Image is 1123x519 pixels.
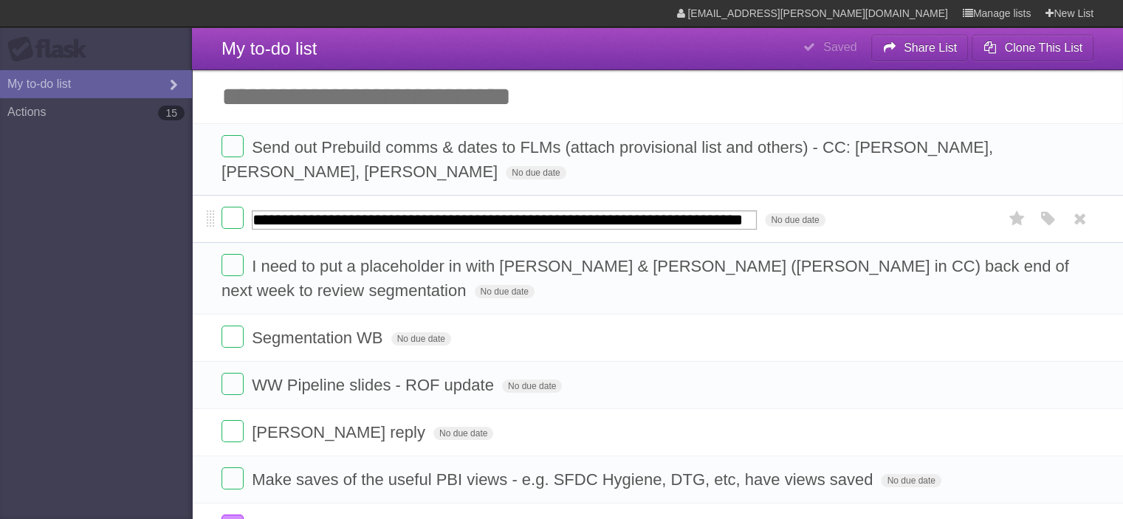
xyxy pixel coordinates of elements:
span: WW Pipeline slides - ROF update [252,376,498,394]
span: No due date [475,285,535,298]
button: Clone This List [972,35,1093,61]
span: Make saves of the useful PBI views - e.g. SFDC Hygiene, DTG, etc, have views saved [252,470,876,489]
b: Saved [823,41,856,53]
label: Done [221,254,244,276]
span: No due date [765,213,825,227]
label: Done [221,135,244,157]
b: Clone This List [1004,41,1082,54]
b: 15 [158,106,185,120]
span: Send out Prebuild comms & dates to FLMs (attach provisional list and others) - CC: [PERSON_NAME],... [221,138,993,181]
label: Star task [1003,207,1031,231]
span: No due date [433,427,493,440]
span: [PERSON_NAME] reply [252,423,429,441]
label: Done [221,420,244,442]
label: Done [221,326,244,348]
span: No due date [502,379,562,393]
span: My to-do list [221,38,317,58]
span: No due date [881,474,941,487]
label: Done [221,207,244,229]
span: No due date [391,332,451,346]
span: I need to put a placeholder in with [PERSON_NAME] & [PERSON_NAME] ([PERSON_NAME] in CC) back end ... [221,257,1069,300]
b: Share List [904,41,957,54]
span: No due date [506,166,566,179]
div: Flask [7,36,96,63]
label: Done [221,467,244,489]
button: Share List [871,35,969,61]
span: Segmentation WB [252,329,386,347]
label: Done [221,373,244,395]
